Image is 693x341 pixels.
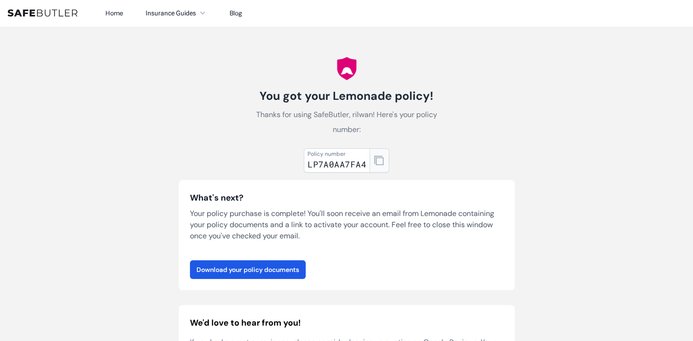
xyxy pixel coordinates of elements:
a: Home [105,9,123,17]
div: Policy number [308,150,366,158]
p: Thanks for using SafeButler, rilwan! Here's your policy number: [242,107,451,137]
div: LP7A0AA7FA4 [308,158,366,171]
a: Download your policy documents [190,260,306,279]
a: Blog [230,9,242,17]
h2: We'd love to hear from you! [190,316,504,329]
p: Your policy purchase is complete! You'll soon receive an email from Lemonade containing your poli... [190,208,504,242]
h1: You got your Lemonade policy! [242,89,451,104]
button: Insurance Guides [146,7,207,19]
h3: What's next? [190,191,504,204]
img: SafeButler Text Logo [7,9,77,17]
